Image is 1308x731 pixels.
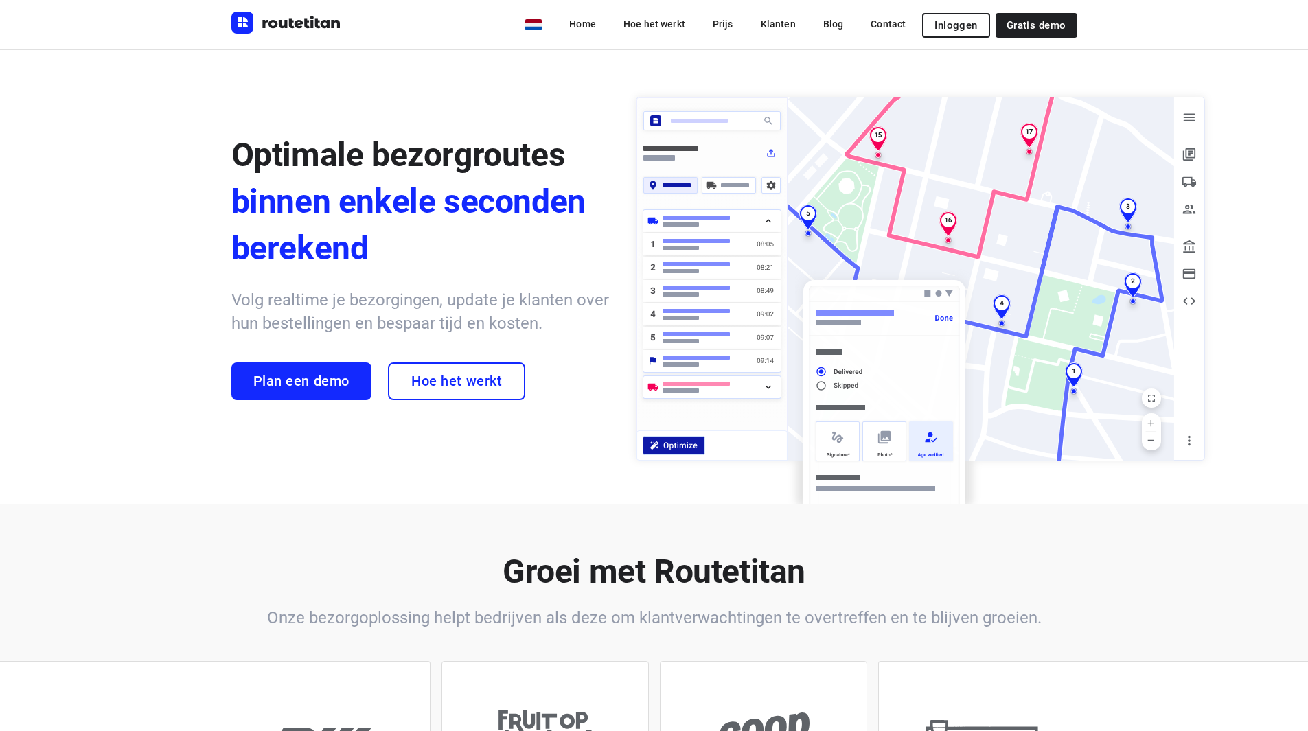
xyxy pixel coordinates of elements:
h6: Onze bezorgoplossing helpt bedrijven als deze om klantverwachtingen te overtreffen en te blijven ... [231,606,1077,629]
a: Hoe het werkt [612,12,696,36]
b: Groei met Routetitan [503,552,805,591]
span: Inloggen [934,20,977,31]
a: Contact [860,12,917,36]
span: Hoe het werkt [411,373,502,389]
a: Gratis demo [996,13,1077,38]
a: Plan een demo [231,362,371,400]
span: Plan een demo [253,373,349,389]
span: binnen enkele seconden berekend [231,178,609,272]
a: Prijs [702,12,744,36]
a: Home [558,12,607,36]
img: illustration [628,89,1213,505]
span: Optimale bezorgroutes [231,135,566,174]
a: Klanten [750,12,807,36]
button: Inloggen [922,13,989,38]
a: Hoe het werkt [388,362,525,400]
span: Gratis demo [1007,20,1066,31]
a: Routetitan [231,12,341,37]
img: Routetitan logo [231,12,341,34]
h6: Volg realtime je bezorgingen, update je klanten over hun bestellingen en bespaar tijd en kosten. [231,288,609,335]
a: Blog [812,12,855,36]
